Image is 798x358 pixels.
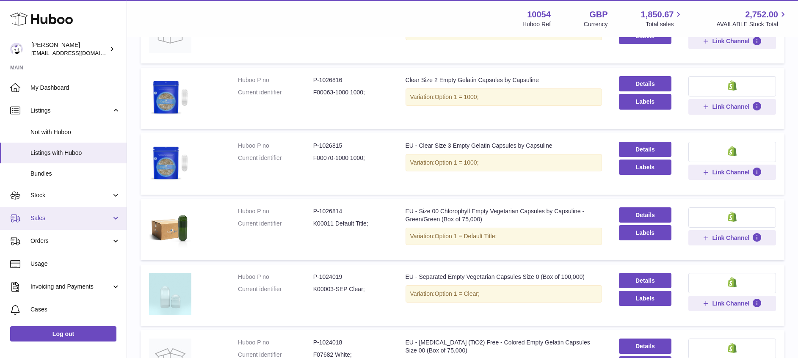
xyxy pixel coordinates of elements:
img: EU - Separated Empty Vegetarian Capsules Size 0 (Box of 100,000) [149,273,191,315]
span: Option 1 = 1000; [435,159,479,166]
a: Details [619,273,671,288]
div: Huboo Ref [522,20,551,28]
span: 1,850.67 [641,9,674,20]
div: Clear Size 2 Empty Gelatin Capsules by Capsuline [406,76,602,84]
div: Variation: [406,285,602,303]
button: Labels [619,291,671,306]
span: 2,752.00 [745,9,778,20]
span: Bundles [30,170,120,178]
dd: F00063-1000 1000; [313,88,389,96]
a: Details [619,339,671,354]
span: My Dashboard [30,84,120,92]
span: Option 1 = 1000; [435,94,479,100]
dd: P-1026815 [313,142,389,150]
dt: Current identifier [238,88,313,96]
span: Total sales [646,20,683,28]
button: Link Channel [688,33,776,49]
span: Sales [30,214,111,222]
dt: Huboo P no [238,339,313,347]
dt: Current identifier [238,154,313,162]
img: EU - Size 00 Chlorophyll Empty Vegetarian Capsules by Capsuline - Green/Green (Box of 75,000) [149,207,191,250]
div: Variation: [406,154,602,171]
dt: Current identifier [238,220,313,228]
a: 1,850.67 Total sales [641,9,684,28]
a: Details [619,142,671,157]
button: Link Channel [688,296,776,311]
div: EU - Size 00 Chlorophyll Empty Vegetarian Capsules by Capsuline - Green/Green (Box of 75,000) [406,207,602,223]
div: Variation: [406,228,602,245]
span: Invoicing and Payments [30,283,111,291]
dd: K00003-SEP Clear; [313,285,389,293]
div: EU - Separated Empty Vegetarian Capsules Size 0 (Box of 100,000) [406,273,602,281]
span: AVAILABLE Stock Total [716,20,788,28]
strong: GBP [589,9,607,20]
button: Link Channel [688,165,776,180]
span: Orders [30,237,111,245]
a: Log out [10,326,116,341]
span: Cases [30,306,120,314]
span: Option 1 = Default Title; [435,233,497,240]
img: shopify-small.png [728,80,737,91]
button: Labels [619,94,671,109]
span: Link Channel [712,37,749,45]
span: [EMAIL_ADDRESS][DOMAIN_NAME] [31,50,124,56]
div: EU - Clear Size 3 Empty Gelatin Capsules by Capsuline [406,142,602,150]
span: Option 1 = Clear; [435,290,480,297]
span: Link Channel [712,234,749,242]
button: Link Channel [688,230,776,245]
span: Listings [30,107,111,115]
dd: P-1026816 [313,76,389,84]
dd: P-1024018 [313,339,389,347]
dd: P-1026814 [313,207,389,215]
dt: Current identifier [238,285,313,293]
button: Labels [619,225,671,240]
a: Details [619,207,671,223]
strong: 10054 [527,9,551,20]
span: Usage [30,260,120,268]
span: Link Channel [712,103,749,110]
img: shopify-small.png [728,146,737,156]
dt: Huboo P no [238,207,313,215]
span: Not with Huboo [30,128,120,136]
a: Details [619,76,671,91]
button: Labels [619,160,671,175]
div: Currency [584,20,608,28]
span: Stock [30,191,111,199]
a: 2,752.00 AVAILABLE Stock Total [716,9,788,28]
img: Clear Size 2 Empty Gelatin Capsules by Capsuline [149,76,191,118]
div: EU - [MEDICAL_DATA] (TiO2) Free - Colored Empty Gelatin Capsules Size 00 (Box of 75,000) [406,339,602,355]
img: shopify-small.png [728,277,737,287]
dt: Huboo P no [238,76,313,84]
button: Link Channel [688,99,776,114]
span: Listings with Huboo [30,149,120,157]
div: [PERSON_NAME] [31,41,108,57]
img: shopify-small.png [728,212,737,222]
dd: P-1024019 [313,273,389,281]
span: Link Channel [712,300,749,307]
dd: F00070-1000 1000; [313,154,389,162]
dd: K00011 Default Title; [313,220,389,228]
img: EU - Clear Size 3 Empty Gelatin Capsules by Capsuline [149,142,191,184]
div: Variation: [406,88,602,106]
img: shopify-small.png [728,343,737,353]
span: Link Channel [712,168,749,176]
dt: Huboo P no [238,142,313,150]
dt: Huboo P no [238,273,313,281]
img: internalAdmin-10054@internal.huboo.com [10,43,23,55]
